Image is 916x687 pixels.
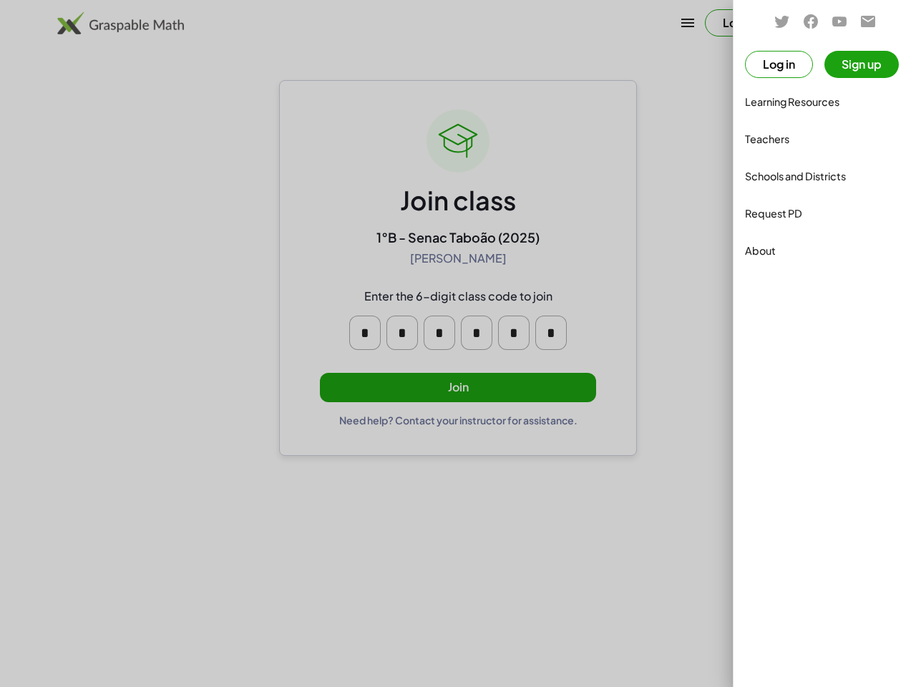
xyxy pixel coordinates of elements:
[745,205,905,222] div: Request PD
[739,233,910,268] a: About
[824,51,899,78] button: Sign up
[745,51,813,78] button: Log in
[745,242,905,259] div: About
[745,167,905,185] div: Schools and Districts
[745,130,905,147] div: Teachers
[745,93,905,110] div: Learning Resources
[739,84,910,119] a: Learning Resources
